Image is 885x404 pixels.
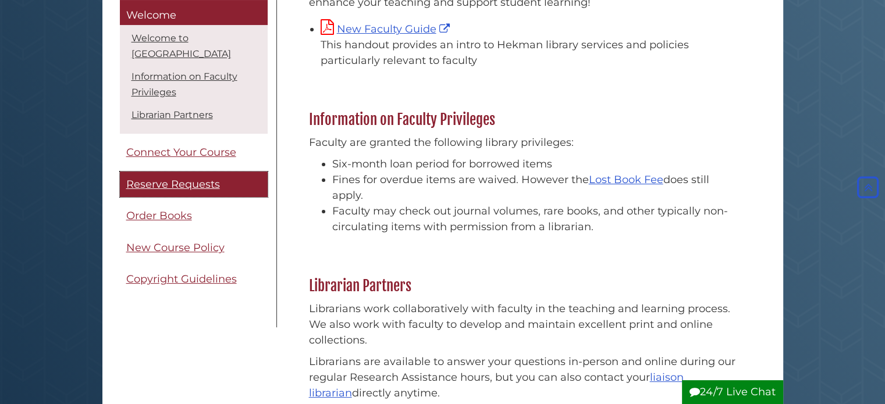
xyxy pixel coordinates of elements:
[321,37,742,69] div: This handout provides an intro to Hekman library services and policies particularly relevant to f...
[126,9,176,22] span: Welcome
[303,110,748,129] h2: Information on Faculty Privileges
[332,156,742,172] li: Six-month loan period for borrowed items
[126,273,237,286] span: Copyright Guidelines
[120,171,268,198] a: Reserve Requests
[131,71,237,98] a: Information on Faculty Privileges
[120,267,268,293] a: Copyright Guidelines
[126,241,225,254] span: New Course Policy
[309,354,742,401] p: Librarians are available to answer your questions in-person and online during our regular Researc...
[332,203,742,235] li: Faculty may check out journal volumes, rare books, and other typically non-circulating items with...
[309,301,742,348] p: Librarians work collaboratively with faculty in the teaching and learning process. We also work w...
[126,146,236,159] span: Connect Your Course
[126,210,192,223] span: Order Books
[854,181,882,194] a: Back to Top
[332,172,742,203] li: Fines for overdue items are waived. However the does still apply.
[120,203,268,230] a: Order Books
[309,135,742,151] p: Faculty are granted the following library privileges:
[682,380,783,404] button: 24/7 Live Chat
[589,173,663,186] a: Lost Book Fee
[131,110,213,121] a: Librarian Partners
[120,140,268,166] a: Connect Your Course
[321,23,453,35] a: New Faculty Guide
[309,371,684,399] a: liaison librarian
[131,33,231,60] a: Welcome to [GEOGRAPHIC_DATA]
[120,235,268,261] a: New Course Policy
[126,178,220,191] span: Reserve Requests
[303,277,748,295] h2: Librarian Partners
